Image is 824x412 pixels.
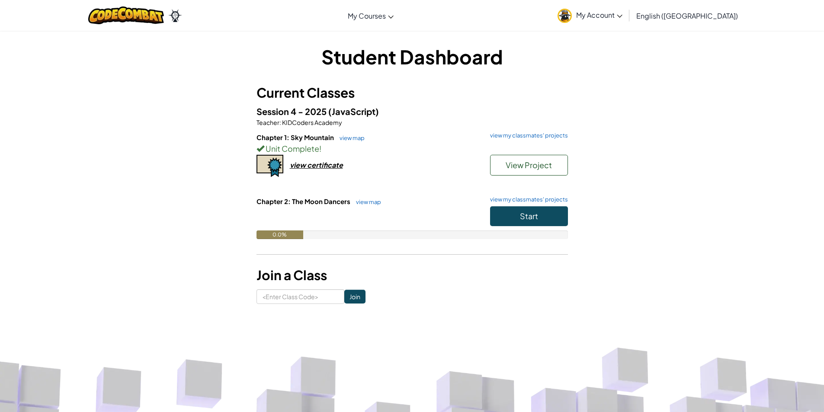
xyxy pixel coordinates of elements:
[520,211,538,221] span: Start
[256,265,568,285] h3: Join a Class
[558,9,572,23] img: avatar
[490,155,568,176] button: View Project
[281,118,342,126] span: KIDCoders Academy
[256,106,328,117] span: Session 4 - 2025
[279,118,281,126] span: :
[256,155,283,177] img: certificate-icon.png
[506,160,552,170] span: View Project
[256,83,568,102] h3: Current Classes
[290,160,343,169] div: view certificate
[264,144,319,153] span: Unit Complete
[256,43,568,70] h1: Student Dashboard
[256,289,344,304] input: <Enter Class Code>
[486,133,568,138] a: view my classmates' projects
[490,206,568,226] button: Start
[553,2,627,29] a: My Account
[88,6,164,24] img: CodeCombat logo
[348,11,386,20] span: My Courses
[636,11,738,20] span: English ([GEOGRAPHIC_DATA])
[352,198,381,205] a: view map
[486,197,568,202] a: view my classmates' projects
[256,230,303,239] div: 0.0%
[576,10,622,19] span: My Account
[168,9,182,22] img: Ozaria
[632,4,742,27] a: English ([GEOGRAPHIC_DATA])
[319,144,321,153] span: !
[256,197,352,205] span: Chapter 2: The Moon Dancers
[256,118,279,126] span: Teacher
[344,290,366,303] input: Join
[335,134,365,141] a: view map
[328,106,379,117] span: (JavaScript)
[256,133,335,141] span: Chapter 1: Sky Mountain
[343,4,398,27] a: My Courses
[256,160,343,169] a: view certificate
